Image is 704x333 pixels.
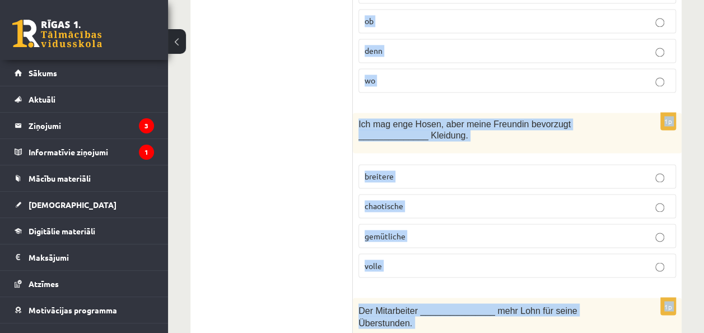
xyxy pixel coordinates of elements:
legend: Ziņojumi [29,113,154,138]
input: breitere [655,173,664,182]
input: wo [655,77,664,86]
span: Atzīmes [29,279,59,289]
legend: Informatīvie ziņojumi [29,139,154,165]
a: Mācību materiāli [15,165,154,191]
a: Atzīmes [15,271,154,297]
a: Informatīvie ziņojumi1 [15,139,154,165]
a: Digitālie materiāli [15,218,154,244]
input: chaotische [655,203,664,212]
span: volle [365,260,382,270]
span: denn [365,45,383,55]
span: wo [365,75,375,85]
span: [DEMOGRAPHIC_DATA] [29,200,116,210]
span: gemütliche [365,230,405,240]
legend: Maksājumi [29,244,154,270]
span: ob [365,16,374,26]
span: chaotische [365,201,403,211]
p: 1p [660,112,676,130]
a: Maksājumi [15,244,154,270]
span: breitere [365,171,394,181]
a: Aktuāli [15,86,154,112]
input: denn [655,48,664,57]
span: Motivācijas programma [29,305,117,315]
input: volle [655,262,664,271]
span: Mācību materiāli [29,173,91,183]
span: Der Mitarbeiter _______________ mehr Lohn für seine Überstunden. [358,306,577,328]
span: Aktuāli [29,94,55,104]
span: Digitālie materiāli [29,226,95,236]
a: Sākums [15,60,154,86]
input: ob [655,18,664,27]
a: Ziņojumi3 [15,113,154,138]
i: 3 [139,118,154,133]
span: Sākums [29,68,57,78]
a: Rīgas 1. Tālmācības vidusskola [12,20,102,48]
a: [DEMOGRAPHIC_DATA] [15,192,154,218]
span: Ich mag enge Hosen, aber meine Freundin bevorzugt ______________ Kleidung. [358,119,571,141]
input: gemütliche [655,233,664,242]
i: 1 [139,145,154,160]
p: 1p [660,297,676,315]
a: Motivācijas programma [15,297,154,323]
